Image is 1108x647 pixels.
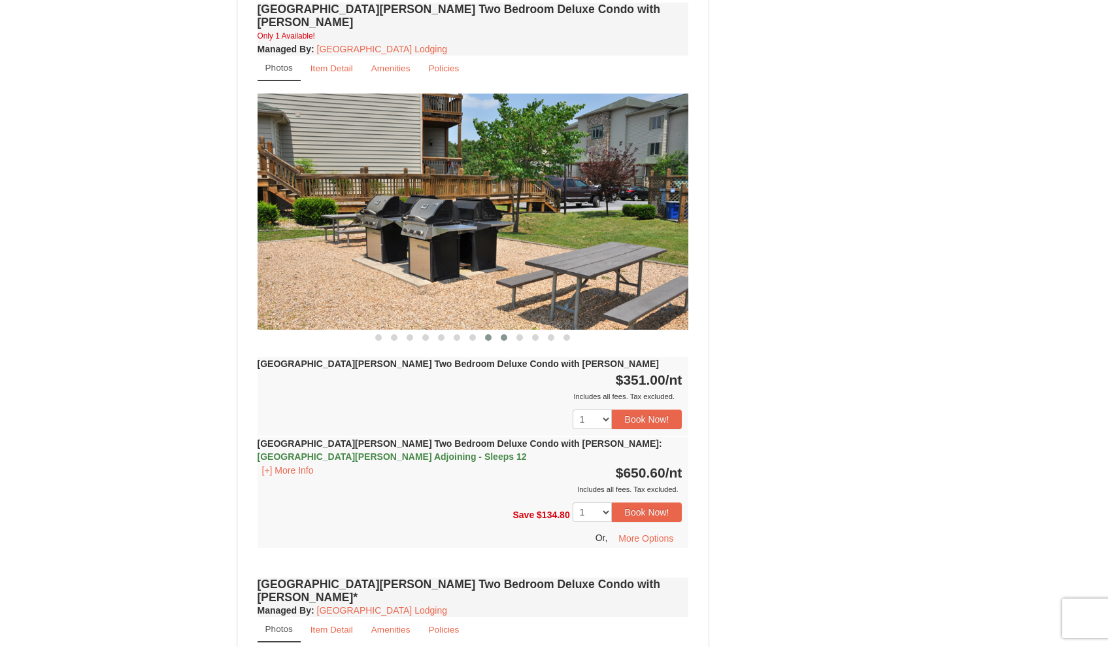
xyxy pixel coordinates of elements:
[420,56,467,81] a: Policies
[258,451,527,462] span: [GEOGRAPHIC_DATA][PERSON_NAME] Adjoining - Sleeps 12
[665,465,682,480] span: /nt
[258,390,682,403] div: Includes all fees. Tax excluded.
[258,44,314,54] strong: :
[596,533,608,543] span: Or,
[612,410,682,429] button: Book Now!
[311,625,353,635] small: Item Detail
[311,63,353,73] small: Item Detail
[420,617,467,642] a: Policies
[258,483,682,496] div: Includes all fees. Tax excluded.
[258,31,315,41] small: Only 1 Available!
[616,465,665,480] span: $650.60
[258,56,301,81] a: Photos
[258,463,318,478] button: [+] More Info
[428,625,459,635] small: Policies
[258,617,301,642] a: Photos
[258,605,311,616] span: Managed By
[363,56,419,81] a: Amenities
[258,358,659,369] strong: [GEOGRAPHIC_DATA][PERSON_NAME] Two Bedroom Deluxe Condo with [PERSON_NAME]
[265,624,293,634] small: Photos
[363,617,419,642] a: Amenities
[265,63,293,73] small: Photos
[616,372,682,387] strong: $351.00
[371,63,411,73] small: Amenities
[428,63,459,73] small: Policies
[512,510,534,520] span: Save
[659,438,662,449] span: :
[258,578,689,604] h4: [GEOGRAPHIC_DATA][PERSON_NAME] Two Bedroom Deluxe Condo with [PERSON_NAME]*
[665,372,682,387] span: /nt
[258,3,689,29] h4: [GEOGRAPHIC_DATA][PERSON_NAME] Two Bedroom Deluxe Condo with [PERSON_NAME]
[610,529,682,548] button: More Options
[258,438,662,462] strong: [GEOGRAPHIC_DATA][PERSON_NAME] Two Bedroom Deluxe Condo with [PERSON_NAME]
[537,510,570,520] span: $134.80
[258,605,314,616] strong: :
[302,617,361,642] a: Item Detail
[258,94,689,330] img: 18876286-144-25b7f145.jpg
[317,605,447,616] a: [GEOGRAPHIC_DATA] Lodging
[612,502,682,522] button: Book Now!
[371,625,411,635] small: Amenities
[317,44,447,54] a: [GEOGRAPHIC_DATA] Lodging
[302,56,361,81] a: Item Detail
[258,44,311,54] span: Managed By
